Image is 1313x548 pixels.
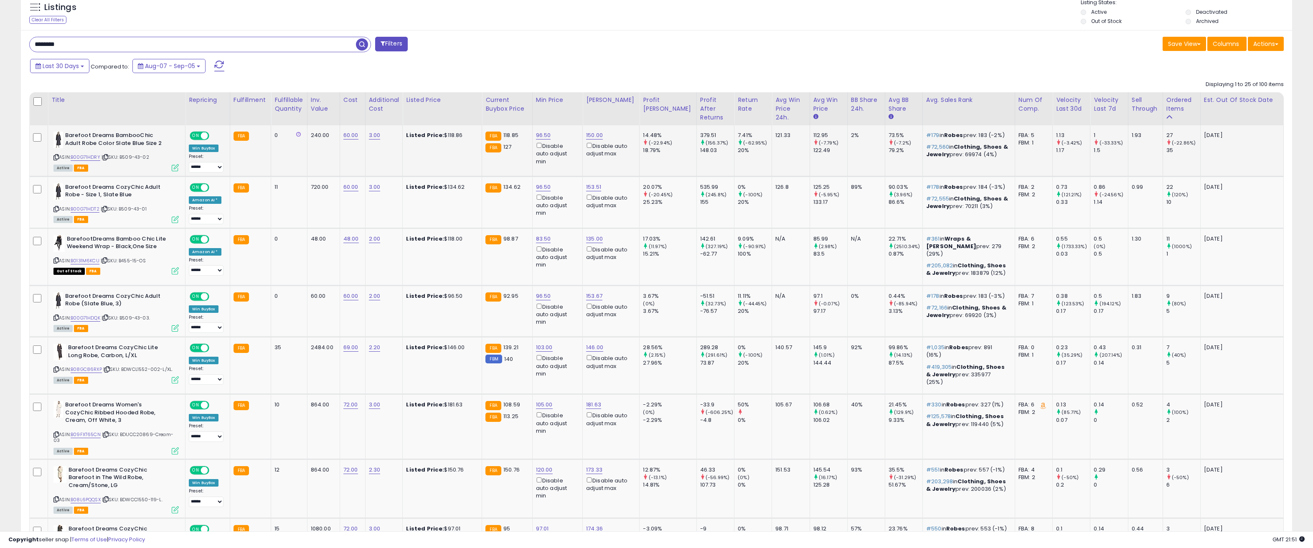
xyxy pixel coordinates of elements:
[53,235,179,274] div: ASIN:
[926,183,940,191] span: #178
[775,235,803,243] div: N/A
[889,198,922,206] div: 86.6%
[1132,292,1156,300] div: 1.83
[234,235,249,244] small: FBA
[53,183,63,200] img: 31-dZHeWCDL._SL40_.jpg
[643,292,696,300] div: 3.67%
[775,132,803,139] div: 121.33
[926,132,1008,139] p: in prev: 183 (-2%)
[700,147,734,154] div: 148.03
[145,62,195,70] span: Aug-07 - Sep-05
[1166,96,1197,113] div: Ordered Items
[311,292,333,300] div: 60.00
[1018,243,1046,250] div: FBM: 2
[208,132,221,140] span: OFF
[369,183,381,191] a: 3.00
[851,292,879,300] div: 0%
[30,59,89,73] button: Last 30 Days
[738,292,772,300] div: 11.11%
[700,250,734,258] div: -62.77
[1094,198,1128,206] div: 1.14
[189,196,221,204] div: Amazon AI *
[86,268,100,275] span: FBA
[1094,235,1128,243] div: 0.5
[71,366,102,373] a: B08GC86RXP
[369,131,381,140] a: 3.00
[643,307,696,315] div: 3.67%
[406,235,475,243] div: $118.00
[1018,132,1046,139] div: FBA: 5
[894,191,912,198] small: (3.96%)
[586,302,633,318] div: Disable auto adjust max
[311,132,333,139] div: 240.00
[311,96,336,113] div: Inv. value
[586,235,603,243] a: 135.00
[536,466,553,474] a: 120.00
[926,235,1008,258] p: in prev: 279 (29%)
[643,132,696,139] div: 14.48%
[586,245,633,261] div: Disable auto adjust max
[190,236,201,243] span: ON
[101,257,146,264] span: | SKU: B455-15-OS
[1018,292,1046,300] div: FBA: 7
[700,235,734,243] div: 142.61
[889,307,922,315] div: 3.13%
[738,250,772,258] div: 100%
[819,243,837,250] small: (2.98%)
[536,96,579,104] div: Min Price
[1196,8,1227,15] label: Deactivated
[1056,183,1090,191] div: 0.73
[536,245,576,269] div: Disable auto adjust min
[1091,18,1122,25] label: Out of Stock
[234,96,267,104] div: Fulfillment
[700,198,734,206] div: 155
[819,140,838,146] small: (-7.79%)
[406,292,475,300] div: $96.50
[74,216,88,223] span: FBA
[700,183,734,191] div: 535.99
[102,154,149,160] span: | SKU: B509-43-02
[1166,250,1200,258] div: 1
[926,262,1008,277] p: in prev: 183879 (12%)
[926,235,976,250] span: Wraps & [PERSON_NAME]
[406,183,475,191] div: $134.62
[1163,37,1206,51] button: Save View
[889,132,922,139] div: 73.5%
[274,292,301,300] div: 0
[1204,96,1280,104] div: Est. Out Of Stock Date
[1166,235,1200,243] div: 11
[643,147,696,154] div: 18.79%
[406,235,444,243] b: Listed Price:
[738,96,768,113] div: Return Rate
[53,344,66,360] img: 31tC9WXkAyL._SL40_.jpg
[406,132,475,139] div: $118.86
[649,243,667,250] small: (11.97%)
[813,250,847,258] div: 83.5
[1166,147,1200,154] div: 35
[851,96,881,113] div: BB Share 24h.
[700,96,731,122] div: Profit After Returns
[536,343,553,352] a: 103.00
[586,141,633,157] div: Disable auto adjust max
[536,302,576,326] div: Disable auto adjust min
[369,401,381,409] a: 3.00
[1132,96,1159,113] div: Sell Through
[889,183,922,191] div: 90.03%
[926,304,1006,319] span: Clothing, Shoes & Jewelry
[738,235,772,243] div: 9.09%
[889,96,919,113] div: Avg BB Share
[485,132,501,141] small: FBA
[649,191,673,198] small: (-20.45%)
[343,292,358,300] a: 60.00
[926,292,1008,300] p: in prev: 183 (-3%)
[926,261,953,269] span: #205,082
[926,131,940,139] span: #179
[586,183,601,191] a: 153.51
[926,261,1006,277] span: Clothing, Shoes & Jewelry
[706,191,726,198] small: (245.8%)
[53,183,179,222] div: ASIN:
[406,131,444,139] b: Listed Price:
[1062,243,1087,250] small: (1733.33%)
[1172,243,1192,250] small: (1000%)
[1018,191,1046,198] div: FBM: 2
